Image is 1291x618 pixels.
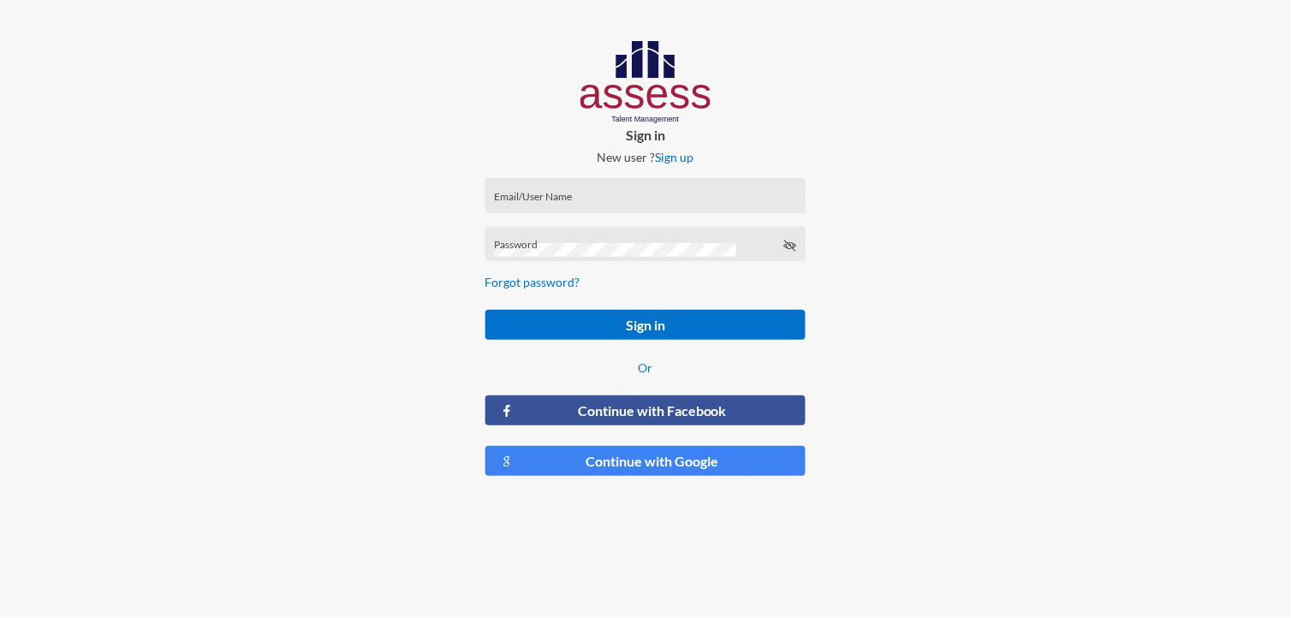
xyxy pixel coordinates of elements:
[485,395,806,425] button: Continue with Facebook
[580,41,711,123] img: AssessLogoo.svg
[485,310,806,340] button: Sign in
[472,127,820,143] p: Sign in
[485,275,580,289] a: Forgot password?
[472,150,820,164] p: New user ?
[485,446,806,476] button: Continue with Google
[485,360,806,375] p: Or
[655,150,693,164] a: Sign up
